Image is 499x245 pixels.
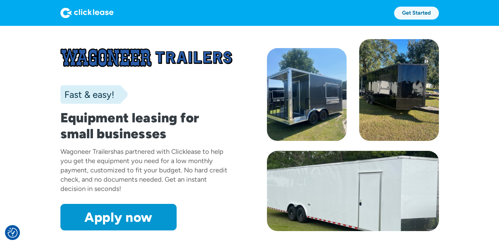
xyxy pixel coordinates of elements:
div: Wagoneer Trailers [60,148,114,155]
h1: Equipment leasing for small businesses [60,110,232,142]
img: Revisit consent button [8,228,18,238]
img: Logo [60,8,114,18]
div: has partnered with Clicklease to help you get the equipment you need for a low monthly payment, c... [60,148,227,193]
a: Get Started [394,7,439,20]
a: Apply now [60,204,177,230]
button: Consent Preferences [8,228,18,238]
div: Fast & easy! [60,88,114,101]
